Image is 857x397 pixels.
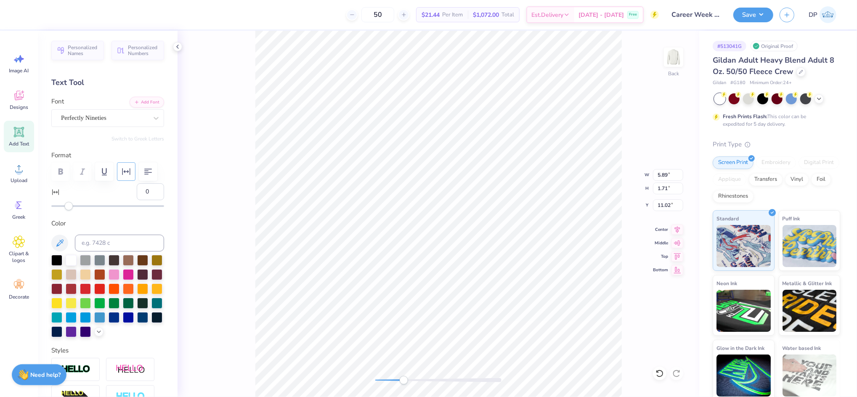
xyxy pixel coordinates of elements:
strong: Need help? [31,371,61,379]
label: Format [51,151,164,160]
button: Personalized Numbers [111,41,164,60]
img: Shadow [116,364,145,375]
div: # 513041G [713,41,746,51]
span: Personalized Numbers [128,45,159,56]
span: Center [653,226,668,233]
div: Accessibility label [64,202,73,210]
button: Switch to Greek Letters [111,135,164,142]
span: Add Text [9,140,29,147]
label: Font [51,97,64,106]
img: Water based Ink [783,355,837,397]
img: Glow in the Dark Ink [716,355,771,397]
img: Darlene Padilla [820,6,836,23]
img: Back [665,49,682,66]
div: Text Tool [51,77,164,88]
span: Per Item [442,11,463,19]
div: Embroidery [756,156,796,169]
div: Rhinestones [713,190,754,203]
button: Save [733,8,773,22]
span: Free [629,12,637,18]
span: Personalized Names [68,45,99,56]
span: DP [809,10,817,20]
span: $21.44 [422,11,440,19]
button: Personalized Names [51,41,104,60]
span: # G180 [730,79,746,87]
label: Color [51,219,164,228]
div: Original Proof [751,41,798,51]
button: Add Font [130,97,164,108]
span: $1,072.00 [473,11,499,19]
label: Styles [51,346,69,355]
div: Accessibility label [400,376,408,384]
input: – – [361,7,394,22]
span: Gildan Adult Heavy Blend Adult 8 Oz. 50/50 Fleece Crew [713,55,834,77]
div: Print Type [713,140,840,149]
span: Clipart & logos [5,250,33,264]
div: Back [668,70,679,77]
a: DP [805,6,840,23]
span: Standard [716,214,739,223]
div: Applique [713,173,746,186]
img: Neon Ink [716,290,771,332]
span: Greek [13,214,26,220]
img: Stroke [61,365,90,374]
span: Bottom [653,267,668,273]
input: e.g. 7428 c [75,235,164,251]
span: Water based Ink [783,344,821,352]
span: Neon Ink [716,279,737,288]
span: Designs [10,104,28,111]
div: Foil [811,173,831,186]
span: Puff Ink [783,214,800,223]
span: Minimum Order: 24 + [750,79,792,87]
div: This color can be expedited for 5 day delivery. [723,113,826,128]
img: Metallic & Glitter Ink [783,290,837,332]
span: Est. Delivery [531,11,563,19]
input: Untitled Design [665,6,727,23]
img: Puff Ink [783,225,837,267]
span: Image AI [9,67,29,74]
span: Gildan [713,79,726,87]
span: Middle [653,240,668,246]
img: Standard [716,225,771,267]
div: Digital Print [799,156,839,169]
strong: Fresh Prints Flash: [723,113,767,120]
span: Upload [11,177,27,184]
span: Glow in the Dark Ink [716,344,764,352]
span: Metallic & Glitter Ink [783,279,832,288]
span: [DATE] - [DATE] [578,11,624,19]
div: Screen Print [713,156,754,169]
span: Decorate [9,294,29,300]
div: Transfers [749,173,783,186]
span: Top [653,253,668,260]
div: Vinyl [785,173,809,186]
span: Total [501,11,514,19]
